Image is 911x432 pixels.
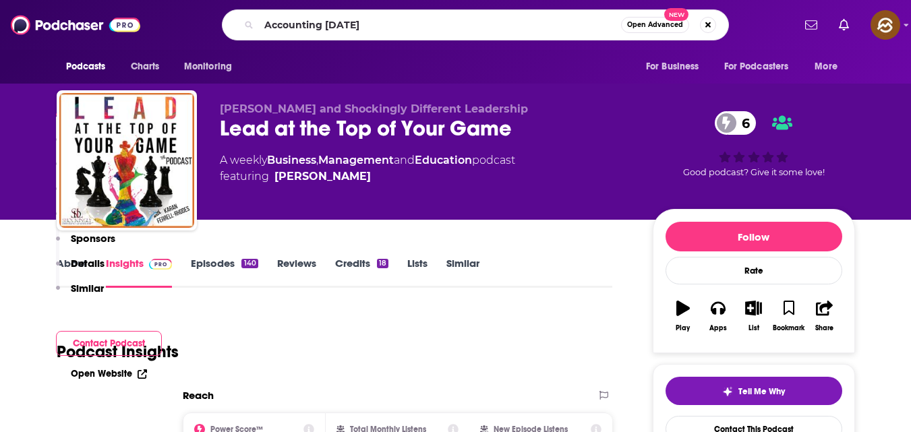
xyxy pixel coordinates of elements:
div: [PERSON_NAME] [274,168,371,185]
a: Education [415,154,472,166]
div: 140 [241,259,258,268]
div: A weekly podcast [220,152,515,185]
a: Management [318,154,394,166]
button: Follow [666,222,842,251]
span: Charts [131,57,160,76]
div: 18 [377,259,388,268]
button: Open AdvancedNew [621,17,689,33]
button: tell me why sparkleTell Me Why [666,377,842,405]
div: Play [676,324,690,332]
input: Search podcasts, credits, & more... [259,14,621,36]
button: open menu [175,54,249,80]
div: Apps [709,324,727,332]
div: List [748,324,759,332]
button: Share [806,292,842,340]
div: Search podcasts, credits, & more... [222,9,729,40]
button: open menu [805,54,854,80]
div: Share [815,324,833,332]
span: New [664,8,688,21]
img: Podchaser - Follow, Share and Rate Podcasts [11,12,140,38]
button: open menu [57,54,123,80]
span: , [316,154,318,166]
a: Show notifications dropdown [833,13,854,36]
span: and [394,154,415,166]
a: Episodes140 [191,257,258,288]
span: Good podcast? Give it some love! [683,167,825,177]
a: Open Website [71,368,147,379]
div: 6Good podcast? Give it some love! [653,102,855,186]
a: Business [267,154,316,166]
button: Bookmark [771,292,806,340]
p: Similar [71,282,104,295]
span: Monitoring [184,57,232,76]
span: [PERSON_NAME] and Shockingly Different Leadership [220,102,528,115]
span: featuring [220,168,515,185]
span: For Podcasters [724,57,789,76]
a: Credits18 [335,257,388,288]
button: Contact Podcast [56,331,162,356]
button: Play [666,292,701,340]
span: Open Advanced [627,22,683,28]
a: 6 [715,111,757,135]
button: List [736,292,771,340]
a: Similar [446,257,479,288]
p: Details [71,257,105,270]
span: Podcasts [66,57,106,76]
a: Charts [122,54,168,80]
div: Bookmark [773,324,804,332]
button: open menu [715,54,809,80]
span: Logged in as hey85204 [871,10,900,40]
a: Show notifications dropdown [800,13,823,36]
button: open menu [637,54,716,80]
img: User Profile [871,10,900,40]
button: Show profile menu [871,10,900,40]
span: More [815,57,837,76]
h2: Reach [183,389,214,402]
span: For Business [646,57,699,76]
div: Rate [666,257,842,284]
a: Lists [407,257,428,288]
button: Details [56,257,105,282]
button: Apps [701,292,736,340]
span: Tell Me Why [738,386,785,397]
img: tell me why sparkle [722,386,733,397]
a: Reviews [277,257,316,288]
img: Lead at the Top of Your Game [59,93,194,228]
button: Similar [56,282,104,307]
span: 6 [728,111,757,135]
